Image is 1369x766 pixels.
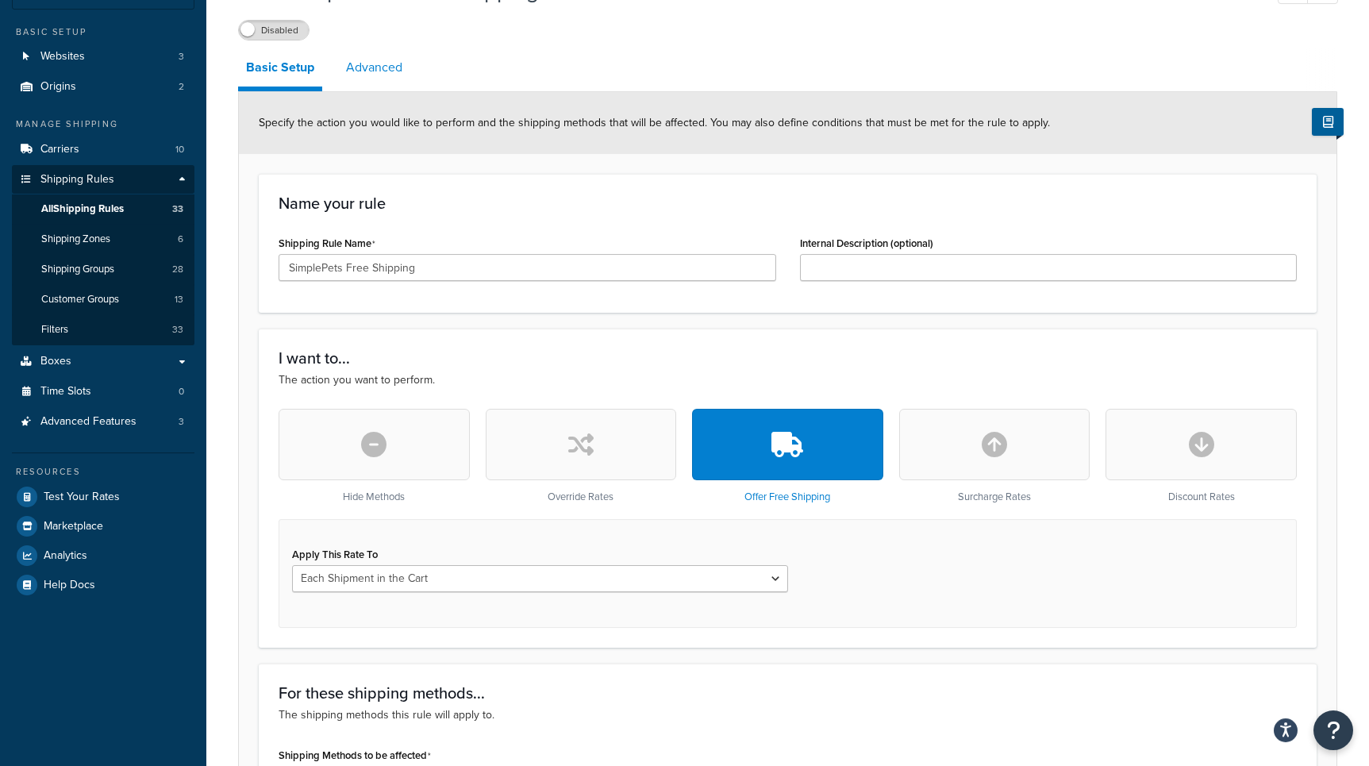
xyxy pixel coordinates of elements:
h3: I want to... [279,349,1297,367]
a: Boxes [12,347,194,376]
a: Basic Setup [238,48,322,91]
span: 10 [175,143,184,156]
a: Origins2 [12,72,194,102]
span: Boxes [40,355,71,368]
a: Shipping Zones6 [12,225,194,254]
span: 28 [172,263,183,276]
span: Analytics [44,549,87,563]
li: Shipping Groups [12,255,194,284]
span: Carriers [40,143,79,156]
button: Open Resource Center [1313,710,1353,750]
a: Time Slots0 [12,377,194,406]
span: Marketplace [44,520,103,533]
div: Override Rates [486,409,677,503]
a: Shipping Rules [12,165,194,194]
span: 3 [179,415,184,429]
span: Customer Groups [41,293,119,306]
div: Resources [12,465,194,479]
label: Shipping Methods to be affected [279,749,431,762]
a: Shipping Groups28 [12,255,194,284]
label: Apply This Rate To [292,549,378,560]
label: Shipping Rule Name [279,237,375,250]
div: Discount Rates [1106,409,1297,503]
span: All Shipping Rules [41,202,124,216]
li: Filters [12,315,194,345]
span: Filters [41,323,68,337]
li: Advanced Features [12,407,194,437]
label: Disabled [239,21,309,40]
div: Offer Free Shipping [692,409,883,503]
a: Advanced Features3 [12,407,194,437]
span: 33 [172,202,183,216]
a: Filters33 [12,315,194,345]
li: Shipping Rules [12,165,194,346]
div: Manage Shipping [12,117,194,131]
li: Carriers [12,135,194,164]
p: The action you want to perform. [279,371,1297,389]
a: AllShipping Rules33 [12,194,194,224]
span: Time Slots [40,385,91,398]
a: Analytics [12,541,194,570]
li: Time Slots [12,377,194,406]
li: Shipping Zones [12,225,194,254]
h3: Name your rule [279,194,1297,212]
a: Websites3 [12,42,194,71]
a: Marketplace [12,512,194,541]
span: 6 [178,233,183,246]
a: Carriers10 [12,135,194,164]
h3: For these shipping methods... [279,684,1297,702]
span: Specify the action you would like to perform and the shipping methods that will be affected. You ... [259,114,1050,131]
a: Help Docs [12,571,194,599]
div: Hide Methods [279,409,470,503]
div: Surcharge Rates [899,409,1090,503]
div: Basic Setup [12,25,194,39]
label: Internal Description (optional) [800,237,933,249]
li: Customer Groups [12,285,194,314]
a: Customer Groups13 [12,285,194,314]
span: 13 [175,293,183,306]
a: Test Your Rates [12,483,194,511]
button: Show Help Docs [1312,108,1344,136]
span: Websites [40,50,85,64]
p: The shipping methods this rule will apply to. [279,706,1297,724]
a: Advanced [338,48,410,87]
span: 3 [179,50,184,64]
span: Shipping Groups [41,263,114,276]
span: Shipping Rules [40,173,114,187]
span: Help Docs [44,579,95,592]
span: Origins [40,80,76,94]
span: 2 [179,80,184,94]
span: Test Your Rates [44,491,120,504]
span: 33 [172,323,183,337]
li: Websites [12,42,194,71]
span: Shipping Zones [41,233,110,246]
span: Advanced Features [40,415,137,429]
span: 0 [179,385,184,398]
li: Origins [12,72,194,102]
